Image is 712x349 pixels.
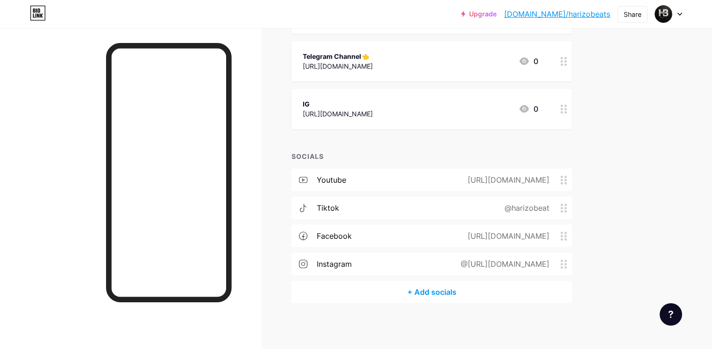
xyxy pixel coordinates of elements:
[446,258,561,270] div: @[URL][DOMAIN_NAME]
[490,202,561,214] div: @harizobeat
[453,230,561,242] div: [URL][DOMAIN_NAME]
[317,202,339,214] div: tiktok
[303,109,373,119] div: [URL][DOMAIN_NAME]
[453,174,561,185] div: [URL][DOMAIN_NAME]
[292,281,572,303] div: + Add socials
[655,5,672,23] img: harizobeats
[461,10,497,18] a: Upgrade
[624,9,641,19] div: Share
[303,61,373,71] div: [URL][DOMAIN_NAME]
[504,8,610,20] a: [DOMAIN_NAME]/harizobeats
[519,56,538,67] div: 0
[292,151,572,161] div: SOCIALS
[317,230,352,242] div: facebook
[519,103,538,114] div: 0
[303,99,373,109] div: IG
[317,258,352,270] div: instagram
[317,174,346,185] div: youtube
[303,51,373,61] div: Telegram Channel👈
